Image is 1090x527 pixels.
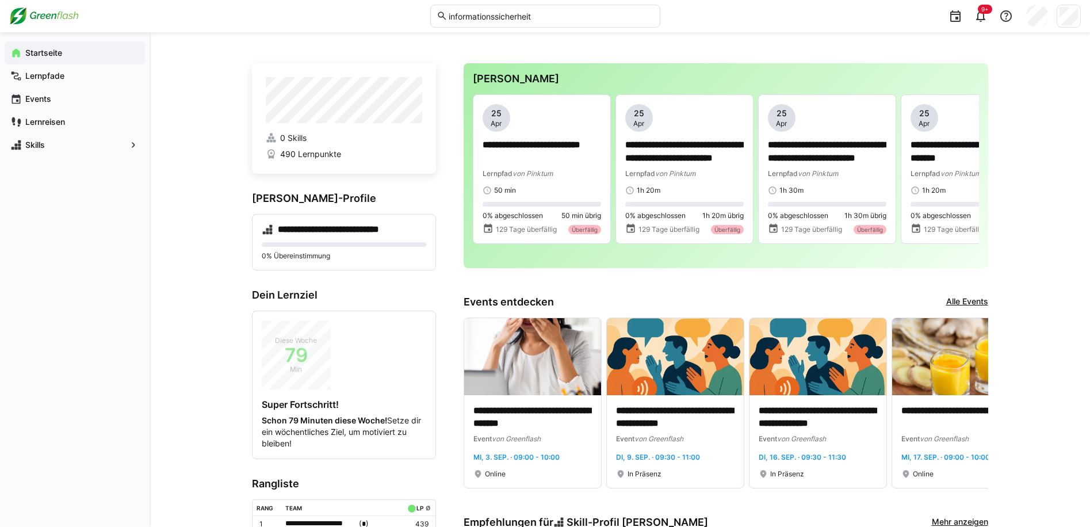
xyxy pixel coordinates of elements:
[776,119,787,128] span: Apr
[607,318,744,395] img: image
[473,453,560,461] span: Mi, 3. Sep. · 09:00 - 10:00
[628,469,661,479] span: In Präsenz
[913,469,934,479] span: Online
[494,186,516,195] span: 50 min
[262,399,426,410] h4: Super Fortschritt!
[911,211,971,220] span: 0% abgeschlossen
[280,148,341,160] span: 490 Lernpunkte
[777,108,787,119] span: 25
[655,169,695,178] span: von Pinktum
[634,108,644,119] span: 25
[759,434,777,443] span: Event
[285,505,302,511] div: Team
[616,453,700,461] span: Di, 9. Sep. · 09:30 - 11:00
[262,415,387,425] strong: Schon 79 Minuten diese Woche!
[920,434,969,443] span: von Greenflash
[252,289,436,301] h3: Dein Lernziel
[625,169,655,178] span: Lernpfad
[473,72,979,85] h3: [PERSON_NAME]
[919,119,930,128] span: Apr
[266,132,422,144] a: 0 Skills
[901,453,990,461] span: Mi, 17. Sep. · 09:00 - 10:00
[252,478,436,490] h3: Rangliste
[901,434,920,443] span: Event
[854,225,886,234] div: Überfällig
[911,169,940,178] span: Lernpfad
[496,225,557,234] span: 129 Tage überfällig
[768,211,828,220] span: 0% abgeschlossen
[922,186,946,195] span: 1h 20m
[416,505,423,511] div: LP
[483,169,513,178] span: Lernpfad
[464,318,601,395] img: image
[491,119,502,128] span: Apr
[464,296,554,308] h3: Events entdecken
[777,434,826,443] span: von Greenflash
[981,6,989,13] span: 9+
[892,318,1029,395] img: image
[798,169,838,178] span: von Pinktum
[770,469,804,479] span: In Präsenz
[483,211,543,220] span: 0% abgeschlossen
[568,225,601,234] div: Überfällig
[844,211,886,220] span: 1h 30m übrig
[625,211,686,220] span: 0% abgeschlossen
[280,132,307,144] span: 0 Skills
[940,169,981,178] span: von Pinktum
[616,434,634,443] span: Event
[252,192,436,205] h3: [PERSON_NAME]-Profile
[638,225,699,234] span: 129 Tage überfällig
[634,434,683,443] span: von Greenflash
[448,11,653,21] input: Skills und Lernpfade durchsuchen…
[262,251,426,261] p: 0% Übereinstimmung
[426,502,431,512] a: ø
[561,211,601,220] span: 50 min übrig
[492,434,541,443] span: von Greenflash
[637,186,660,195] span: 1h 20m
[633,119,644,128] span: Apr
[781,225,842,234] span: 129 Tage überfällig
[257,505,273,511] div: Rang
[513,169,553,178] span: von Pinktum
[262,415,426,449] p: Setze dir ein wöchentliches Ziel, um motiviert zu bleiben!
[473,434,492,443] span: Event
[749,318,886,395] img: image
[924,225,985,234] span: 129 Tage überfällig
[702,211,744,220] span: 1h 20m übrig
[759,453,846,461] span: Di, 16. Sep. · 09:30 - 11:30
[491,108,502,119] span: 25
[946,296,988,308] a: Alle Events
[919,108,930,119] span: 25
[711,225,744,234] div: Überfällig
[768,169,798,178] span: Lernpfad
[485,469,506,479] span: Online
[779,186,804,195] span: 1h 30m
